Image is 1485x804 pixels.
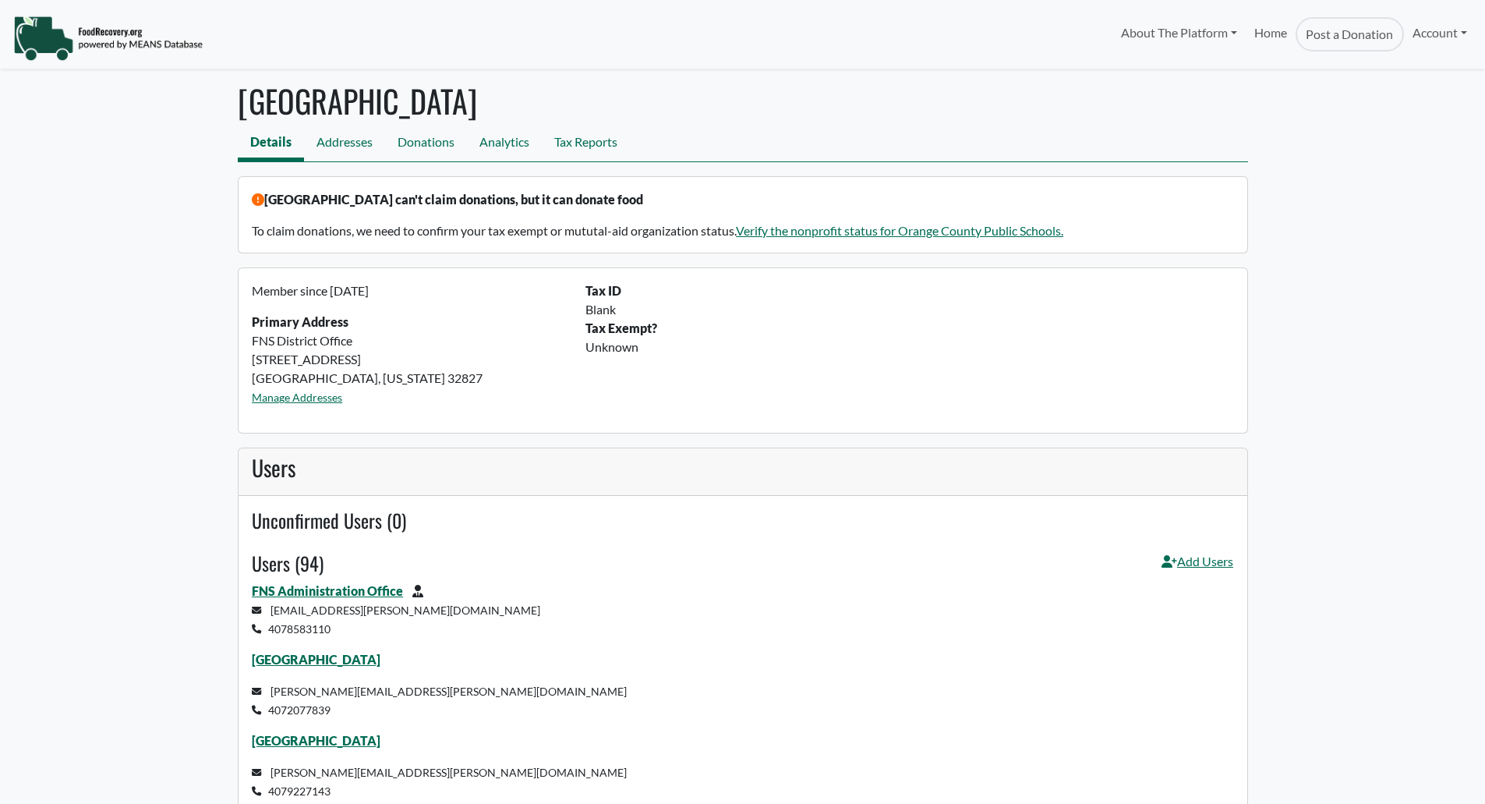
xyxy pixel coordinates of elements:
[736,223,1063,238] a: Verify the nonprofit status for Orange County Public Schools.
[252,583,403,598] a: FNS Administration Office
[252,455,1233,481] h3: Users
[13,15,203,62] img: NavigationLogo_FoodRecovery-91c16205cd0af1ed486a0f1a7774a6544ea792ac00100771e7dd3ec7c0e58e41.png
[242,282,576,419] div: FNS District Office [STREET_ADDRESS] [GEOGRAPHIC_DATA], [US_STATE] 32827
[385,126,467,161] a: Donations
[238,82,1248,119] h1: [GEOGRAPHIC_DATA]
[252,282,567,300] p: Member since [DATE]
[542,126,630,161] a: Tax Reports
[1161,552,1233,582] a: Add Users
[576,300,1243,319] div: Blank
[304,126,385,161] a: Addresses
[576,338,1243,356] div: Unknown
[585,283,621,298] b: Tax ID
[252,314,348,329] strong: Primary Address
[252,766,627,798] small: [PERSON_NAME][EMAIL_ADDRESS][PERSON_NAME][DOMAIN_NAME] 4079227143
[1246,17,1296,51] a: Home
[252,604,540,636] small: [EMAIL_ADDRESS][PERSON_NAME][DOMAIN_NAME] 4078583110
[1112,17,1245,48] a: About The Platform
[252,509,1233,532] h4: Unconfirmed Users (0)
[252,391,342,404] a: Manage Addresses
[238,126,304,161] a: Details
[467,126,542,161] a: Analytics
[252,552,324,575] h4: Users (94)
[252,190,1233,209] p: [GEOGRAPHIC_DATA] can't claim donations, but it can donate food
[252,733,380,748] a: [GEOGRAPHIC_DATA]
[252,652,380,667] a: [GEOGRAPHIC_DATA]
[585,321,657,335] b: Tax Exempt?
[252,221,1233,240] p: To claim donations, we need to confirm your tax exempt or mututal-aid organization status.
[252,685,627,717] small: [PERSON_NAME][EMAIL_ADDRESS][PERSON_NAME][DOMAIN_NAME] 4072077839
[1296,17,1403,51] a: Post a Donation
[1404,17,1476,48] a: Account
